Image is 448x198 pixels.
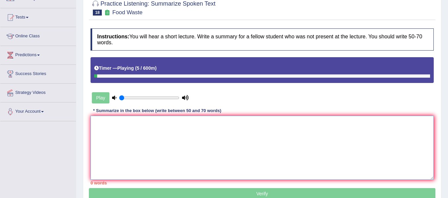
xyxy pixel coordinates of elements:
[0,102,76,119] a: Your Account
[117,65,134,71] b: Playing
[137,65,155,71] b: 5 / 600m
[0,8,76,25] a: Tests
[103,10,110,16] small: Exam occurring question
[94,66,157,71] h5: Timer —
[135,65,137,71] b: (
[0,65,76,81] a: Success Stories
[97,34,129,39] b: Instructions:
[91,180,434,186] div: 0 words
[91,108,224,114] div: * Summarize in the box below (write between 50 and 70 words)
[155,65,157,71] b: )
[0,84,76,100] a: Strategy Videos
[112,9,143,16] small: Food Waste
[0,27,76,44] a: Online Class
[93,10,102,16] span: 18
[91,28,434,51] h4: You will hear a short lecture. Write a summary for a fellow student who was not present at the le...
[0,46,76,62] a: Predictions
